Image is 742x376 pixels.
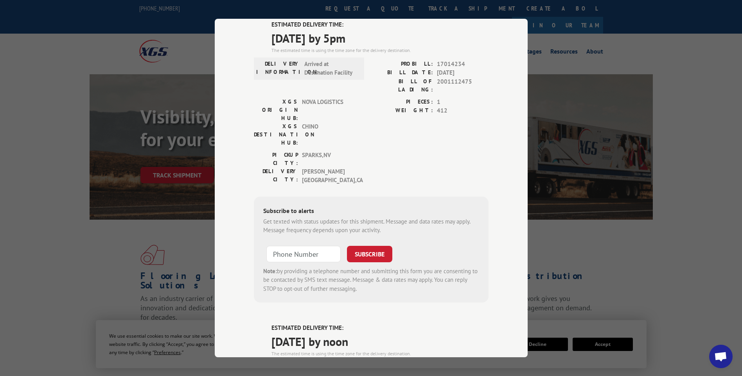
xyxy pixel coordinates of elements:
[254,167,298,185] label: DELIVERY CITY:
[263,217,479,235] div: Get texted with status updates for this shipment. Message and data rates may apply. Message frequ...
[254,151,298,167] label: PICKUP CITY:
[302,151,355,167] span: SPARKS , NV
[302,122,355,147] span: CHINO
[271,20,489,29] label: ESTIMATED DELIVERY TIME:
[271,350,489,357] div: The estimated time is using the time zone for the delivery destination.
[271,333,489,350] span: [DATE] by noon
[437,98,489,107] span: 1
[437,77,489,94] span: 2001112475
[271,47,489,54] div: The estimated time is using the time zone for the delivery destination.
[437,68,489,77] span: [DATE]
[271,324,489,333] label: ESTIMATED DELIVERY TIME:
[709,345,733,368] a: Open chat
[371,77,433,94] label: BILL OF LADING:
[302,98,355,122] span: NOVA LOGISTICS
[437,106,489,115] span: 412
[271,29,489,47] span: [DATE] by 5pm
[371,106,433,115] label: WEIGHT:
[254,98,298,122] label: XGS ORIGIN HUB:
[263,267,479,294] div: by providing a telephone number and submitting this form you are consenting to be contacted by SM...
[254,122,298,147] label: XGS DESTINATION HUB:
[302,167,355,185] span: [PERSON_NAME][GEOGRAPHIC_DATA] , CA
[371,98,433,107] label: PIECES:
[256,60,300,77] label: DELIVERY INFORMATION:
[263,206,479,217] div: Subscribe to alerts
[304,60,357,77] span: Arrived at Destination Facility
[437,60,489,69] span: 17014234
[347,246,392,262] button: SUBSCRIBE
[371,60,433,69] label: PROBILL:
[263,267,277,275] strong: Note:
[266,246,341,262] input: Phone Number
[371,68,433,77] label: BILL DATE:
